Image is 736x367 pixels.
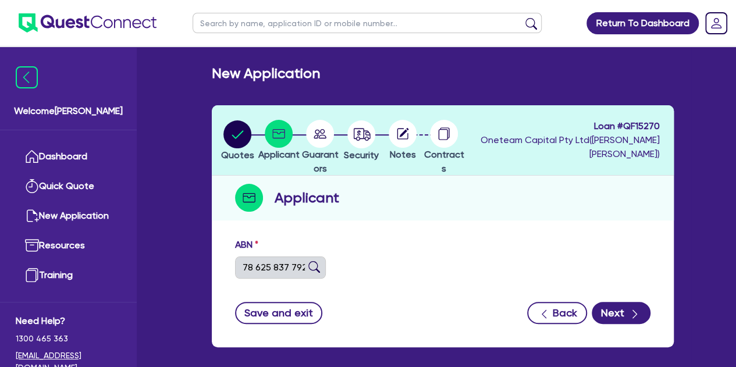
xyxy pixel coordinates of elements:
[221,149,254,161] span: Quotes
[16,142,121,172] a: Dashboard
[235,238,258,252] label: ABN
[390,149,416,160] span: Notes
[16,231,121,261] a: Resources
[25,179,39,193] img: quick-quote
[19,13,157,33] img: quest-connect-logo-blue
[424,149,464,174] span: Contracts
[308,261,320,273] img: abn-lookup icon
[193,13,542,33] input: Search by name, application ID or mobile number...
[343,120,379,163] button: Security
[235,184,263,212] img: step-icon
[16,333,121,345] span: 1300 465 363
[16,314,121,328] span: Need Help?
[344,149,379,161] span: Security
[468,119,660,133] span: Loan # QF15270
[14,104,123,118] span: Welcome [PERSON_NAME]
[16,261,121,290] a: Training
[586,12,699,34] a: Return To Dashboard
[25,268,39,282] img: training
[481,134,660,159] span: Oneteam Capital Pty Ltd ( [PERSON_NAME] [PERSON_NAME] )
[235,302,323,324] button: Save and exit
[25,238,39,252] img: resources
[16,201,121,231] a: New Application
[258,149,300,160] span: Applicant
[302,149,339,174] span: Guarantors
[527,302,587,324] button: Back
[16,172,121,201] a: Quick Quote
[16,66,38,88] img: icon-menu-close
[592,302,650,324] button: Next
[212,65,320,82] h2: New Application
[275,187,339,208] h2: Applicant
[701,8,731,38] a: Dropdown toggle
[221,120,255,163] button: Quotes
[25,209,39,223] img: new-application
